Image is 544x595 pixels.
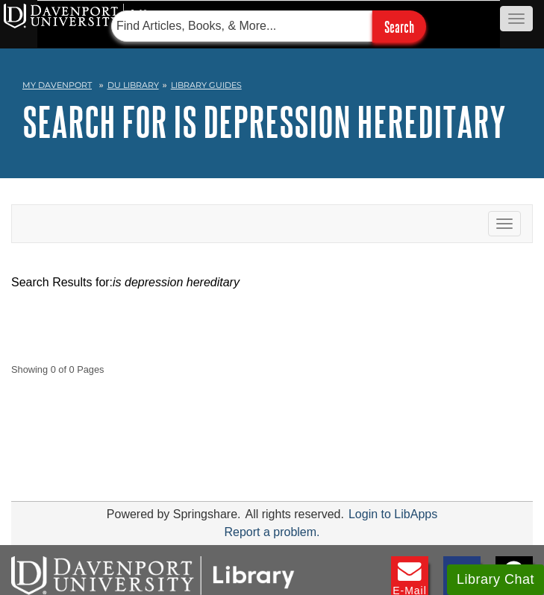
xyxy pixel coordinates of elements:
a: Login to LibApps [348,508,437,520]
input: Find Articles, Books, & More... [111,10,372,42]
a: Library Guides [171,80,242,90]
input: Search [372,10,426,42]
div: All rights reserved. [243,508,346,520]
img: DU Libraries [11,556,295,595]
img: Davenport University Logo [4,4,183,28]
a: DU Library [107,80,159,90]
div: Search Results for: [11,274,533,292]
strong: Showing 0 of 0 Pages [11,362,533,377]
div: Powered by Springshare. [104,508,243,520]
a: Report a problem. [224,526,319,538]
form: Searches DU Library's articles, books, and more [97,10,440,42]
nav: breadcrumb [22,75,522,99]
a: My Davenport [22,79,92,92]
button: Library Chat [447,564,544,595]
em: is depression hereditary [113,276,240,289]
h1: Search for is depression hereditary [22,99,522,144]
